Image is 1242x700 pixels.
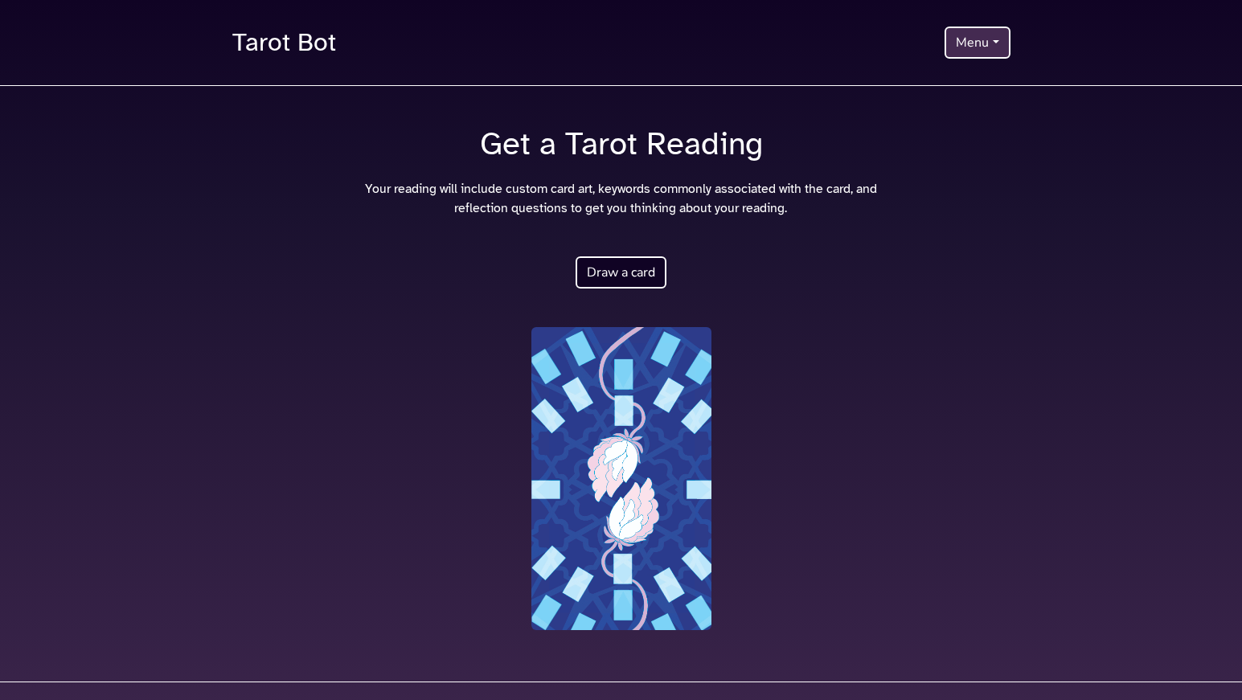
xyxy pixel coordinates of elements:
[945,27,1010,59] button: Menu
[365,179,877,218] p: Your reading will include custom card art, keywords commonly associated with the card, and reflec...
[223,125,1020,163] h1: Get a Tarot Reading
[531,327,711,630] img: cardBack.jpg
[232,19,336,66] a: Tarot Bot
[576,256,666,289] button: Draw a card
